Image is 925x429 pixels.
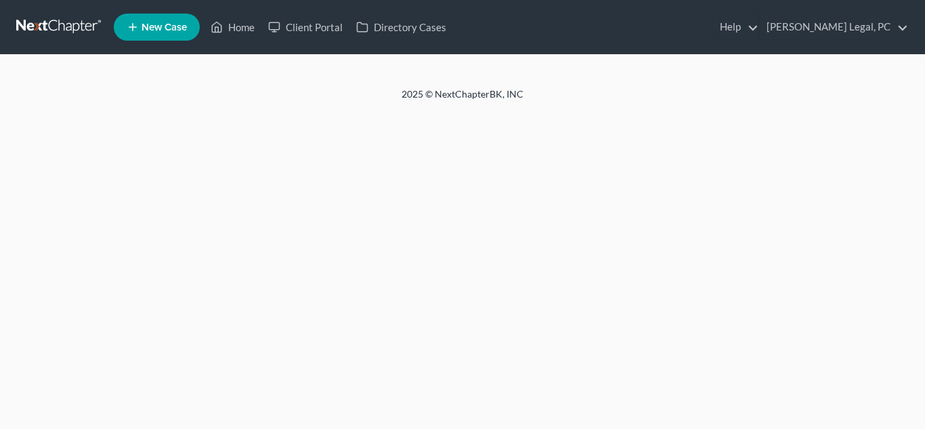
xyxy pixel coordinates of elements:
a: [PERSON_NAME] Legal, PC [760,15,908,39]
a: Client Portal [261,15,349,39]
a: Directory Cases [349,15,453,39]
a: Home [204,15,261,39]
a: Help [713,15,758,39]
new-legal-case-button: New Case [114,14,200,41]
div: 2025 © NextChapterBK, INC [77,87,848,112]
